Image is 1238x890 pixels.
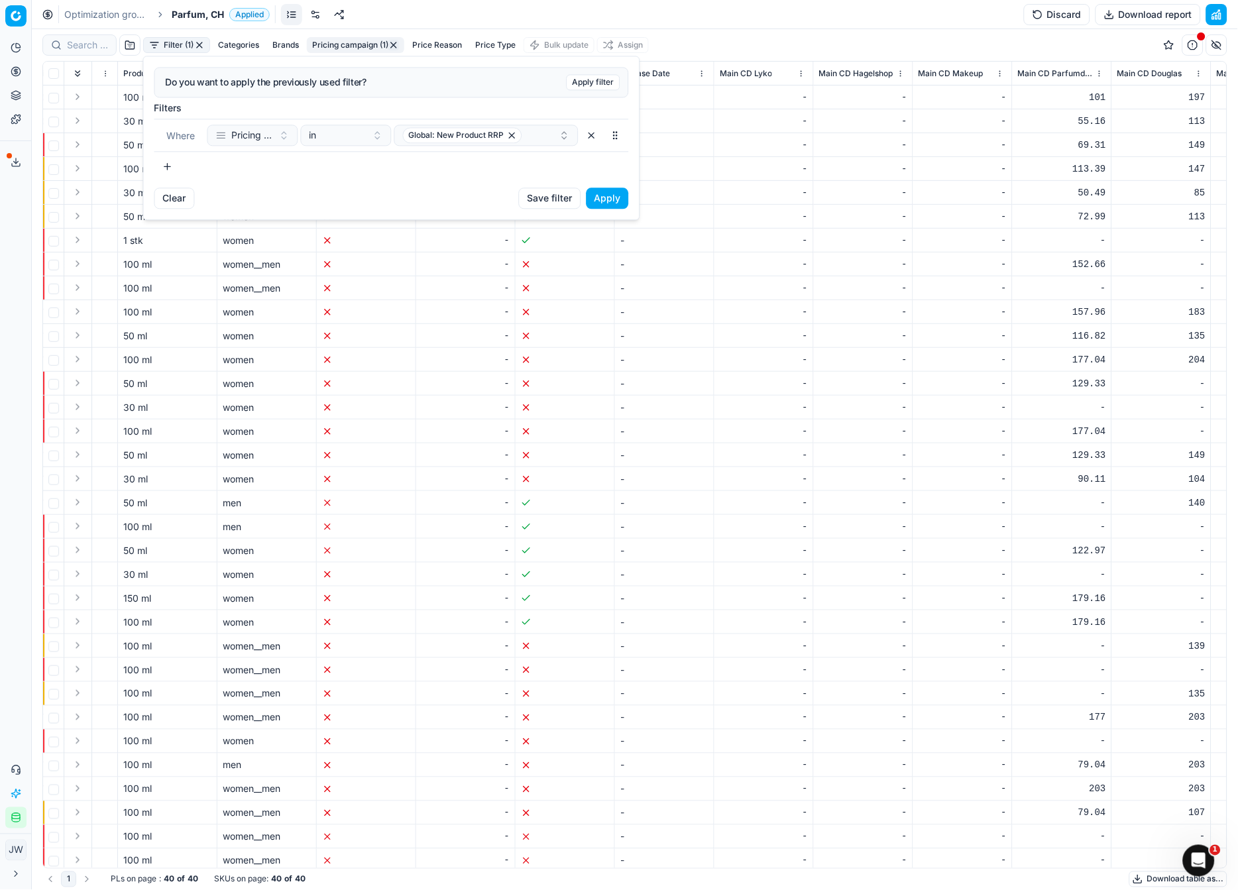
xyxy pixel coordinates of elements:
[409,130,504,140] span: Global: New Product RRP
[309,129,317,142] span: in
[394,125,579,146] button: Global: New Product RRP
[166,76,618,89] div: Do you want to apply the previously used filter?
[154,101,629,115] label: Filters
[232,129,274,142] span: Pricing campaign
[519,188,581,209] button: Save filter
[587,188,629,209] button: Apply
[166,130,195,141] span: Where
[1183,845,1215,877] iframe: Intercom live chat
[154,188,195,209] button: Clear
[567,74,620,90] button: Apply filter
[1210,845,1221,856] span: 1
